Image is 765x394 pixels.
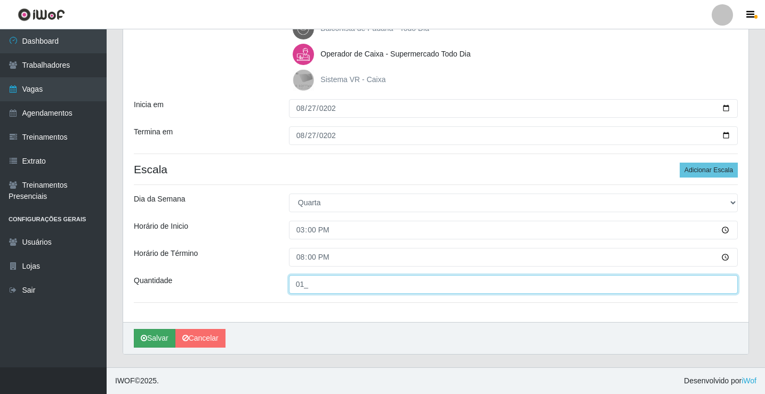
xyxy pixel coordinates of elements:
[134,329,175,348] button: Salvar
[293,44,318,65] img: Operador de Caixa - Supermercado Todo Dia
[320,24,429,33] span: Balconista de Padaria - Todo Dia
[134,99,164,110] label: Inicia em
[134,163,738,176] h4: Escala
[293,69,318,91] img: Sistema VR - Caixa
[289,126,738,145] input: 00/00/0000
[18,8,65,21] img: CoreUI Logo
[320,75,385,84] span: Sistema VR - Caixa
[289,275,738,294] input: Informe a quantidade...
[289,221,738,239] input: 00:00
[320,50,470,58] span: Operador de Caixa - Supermercado Todo Dia
[289,248,738,267] input: 00:00
[742,376,756,385] a: iWof
[134,126,173,138] label: Termina em
[134,275,172,286] label: Quantidade
[134,194,186,205] label: Dia da Semana
[115,376,135,385] span: IWOF
[680,163,738,178] button: Adicionar Escala
[684,375,756,387] span: Desenvolvido por
[134,248,198,259] label: Horário de Término
[175,329,226,348] a: Cancelar
[134,221,188,232] label: Horário de Inicio
[115,375,159,387] span: © 2025 .
[289,99,738,118] input: 00/00/0000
